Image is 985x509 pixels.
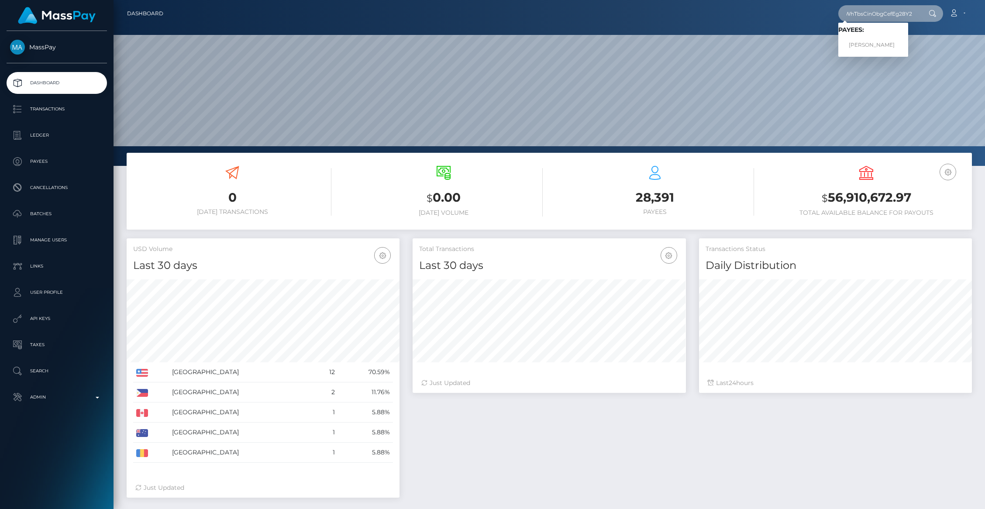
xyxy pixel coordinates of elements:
[169,362,315,382] td: [GEOGRAPHIC_DATA]
[315,443,338,463] td: 1
[7,124,107,146] a: Ledger
[169,402,315,423] td: [GEOGRAPHIC_DATA]
[344,189,543,207] h3: 0.00
[706,258,965,273] h4: Daily Distribution
[10,40,25,55] img: MassPay
[7,43,107,51] span: MassPay
[315,362,338,382] td: 12
[10,338,103,351] p: Taxes
[315,382,338,402] td: 2
[10,391,103,404] p: Admin
[7,72,107,94] a: Dashboard
[18,7,96,24] img: MassPay Logo
[7,334,107,356] a: Taxes
[838,26,908,34] h6: Payees:
[338,423,393,443] td: 5.88%
[169,443,315,463] td: [GEOGRAPHIC_DATA]
[7,203,107,225] a: Batches
[7,308,107,330] a: API Keys
[7,177,107,199] a: Cancellations
[10,103,103,116] p: Transactions
[7,229,107,251] a: Manage Users
[315,423,338,443] td: 1
[136,369,148,377] img: US.png
[7,98,107,120] a: Transactions
[315,402,338,423] td: 1
[7,151,107,172] a: Payees
[133,245,393,254] h5: USD Volume
[136,389,148,397] img: PH.png
[421,378,677,388] div: Just Updated
[7,360,107,382] a: Search
[135,483,391,492] div: Just Updated
[10,260,103,273] p: Links
[136,429,148,437] img: AU.png
[767,209,965,217] h6: Total Available Balance for Payouts
[10,312,103,325] p: API Keys
[767,189,965,207] h3: 56,910,672.97
[133,189,331,206] h3: 0
[10,76,103,89] p: Dashboard
[7,386,107,408] a: Admin
[10,155,103,168] p: Payees
[7,282,107,303] a: User Profile
[822,192,828,204] small: $
[338,382,393,402] td: 11.76%
[10,286,103,299] p: User Profile
[133,258,393,273] h4: Last 30 days
[127,4,163,23] a: Dashboard
[136,449,148,457] img: RO.png
[427,192,433,204] small: $
[706,245,965,254] h5: Transactions Status
[338,443,393,463] td: 5.88%
[133,208,331,216] h6: [DATE] Transactions
[7,255,107,277] a: Links
[169,382,315,402] td: [GEOGRAPHIC_DATA]
[136,409,148,417] img: CA.png
[838,37,908,53] a: [PERSON_NAME]
[10,234,103,247] p: Manage Users
[419,245,679,254] h5: Total Transactions
[338,402,393,423] td: 5.88%
[10,207,103,220] p: Batches
[344,209,543,217] h6: [DATE] Volume
[556,208,754,216] h6: Payees
[838,5,920,22] input: Search...
[419,258,679,273] h4: Last 30 days
[10,181,103,194] p: Cancellations
[729,379,736,387] span: 24
[708,378,963,388] div: Last hours
[10,365,103,378] p: Search
[169,423,315,443] td: [GEOGRAPHIC_DATA]
[10,129,103,142] p: Ledger
[338,362,393,382] td: 70.59%
[556,189,754,206] h3: 28,391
